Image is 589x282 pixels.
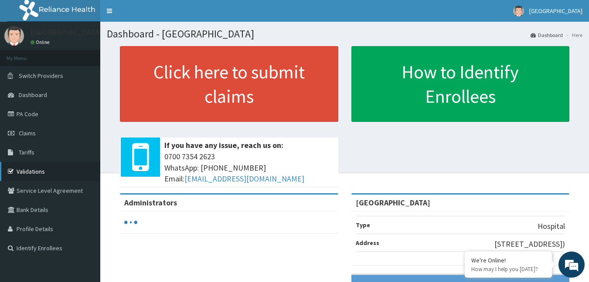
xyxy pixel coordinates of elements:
span: 0700 7354 2623 WhatsApp: [PHONE_NUMBER] Email: [164,151,334,185]
b: If you have any issue, reach us on: [164,140,283,150]
li: Here [564,31,582,39]
div: Chat with us now [45,49,146,60]
span: Dashboard [19,91,47,99]
p: Hospital [538,221,565,232]
img: d_794563401_company_1708531726252_794563401 [16,44,35,65]
h1: Dashboard - [GEOGRAPHIC_DATA] [107,28,582,40]
b: Address [356,239,379,247]
a: Online [31,39,51,45]
a: [EMAIL_ADDRESS][DOMAIN_NAME] [184,174,304,184]
span: [GEOGRAPHIC_DATA] [529,7,582,15]
b: Administrators [124,198,177,208]
a: Click here to submit claims [120,46,338,122]
textarea: Type your message and hit 'Enter' [4,189,166,219]
span: Claims [19,129,36,137]
img: User Image [513,6,524,17]
svg: audio-loading [124,216,137,229]
b: Type [356,221,370,229]
a: How to Identify Enrollees [351,46,570,122]
span: Switch Providers [19,72,63,80]
span: We're online! [51,85,120,173]
div: We're Online! [471,256,545,264]
div: Minimize live chat window [143,4,164,25]
a: Dashboard [531,31,563,39]
p: How may I help you today? [471,265,545,273]
img: User Image [4,26,24,46]
strong: [GEOGRAPHIC_DATA] [356,198,430,208]
p: [GEOGRAPHIC_DATA] [31,28,102,36]
p: [STREET_ADDRESS]) [494,238,565,250]
span: Tariffs [19,148,34,156]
